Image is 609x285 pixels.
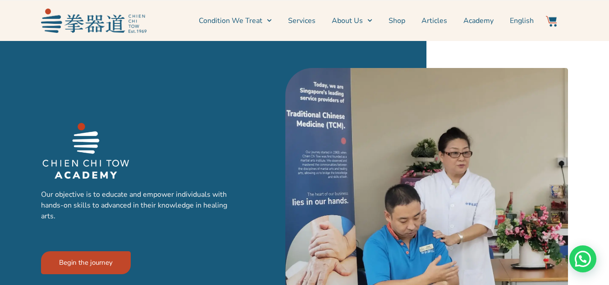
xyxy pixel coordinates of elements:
img: Website Icon-03 [546,16,557,27]
a: Services [288,9,316,32]
a: About Us [332,9,372,32]
p: Our objective is to educate and empower individuals with hands-on skills to advanced in their kno... [41,189,236,222]
a: Switch to English [510,9,534,32]
a: Begin the journey [41,251,131,274]
a: Shop [389,9,405,32]
a: Academy [463,9,494,32]
div: Need help? WhatsApp contact [569,245,596,272]
a: Condition We Treat [199,9,272,32]
span: English [510,15,534,26]
a: Articles [421,9,447,32]
nav: Menu [151,9,534,32]
span: Begin the journey [59,259,113,266]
